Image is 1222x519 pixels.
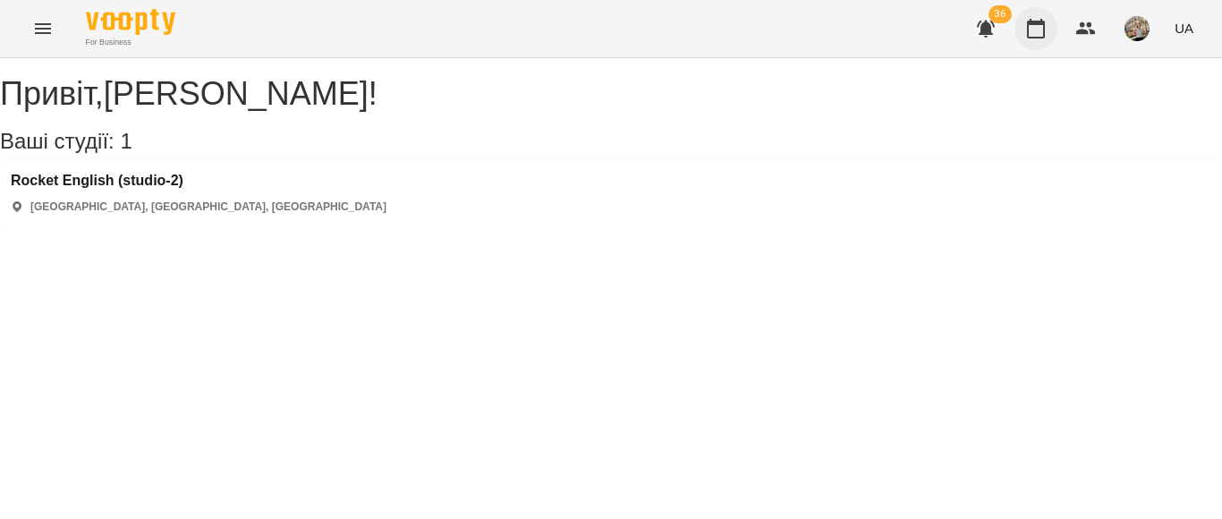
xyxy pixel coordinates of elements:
[120,129,132,153] span: 1
[21,7,64,50] button: Menu
[1124,16,1150,41] img: 3b46f58bed39ef2acf68cc3a2c968150.jpeg
[989,5,1012,23] span: 36
[86,9,175,35] img: Voopty Logo
[30,200,386,215] p: [GEOGRAPHIC_DATA], [GEOGRAPHIC_DATA], [GEOGRAPHIC_DATA]
[1167,12,1201,45] button: UA
[1175,19,1193,38] span: UA
[86,37,175,48] span: For Business
[11,173,386,189] a: Rocket English (studio-2)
